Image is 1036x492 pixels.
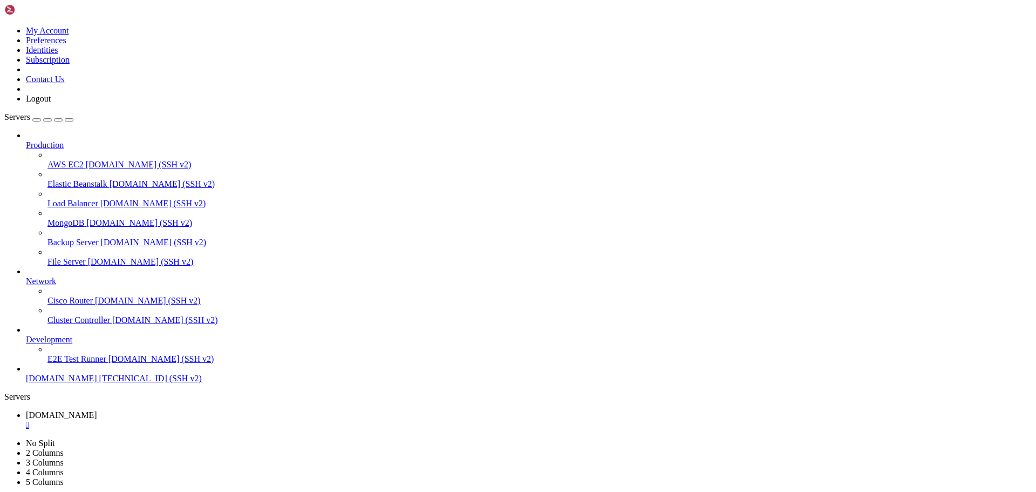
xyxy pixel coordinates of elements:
x-row: New release '24.04.3 LTS' available. [4,280,896,289]
li: Elastic Beanstalk [DOMAIN_NAME] (SSH v2) [47,170,1032,189]
span: [DOMAIN_NAME] (SSH v2) [86,160,192,169]
x-row: just raised the bar for easy, resilient and secure K8s cluster deployment. [4,179,896,188]
a: No Split [26,439,55,448]
x-row: Swap usage: 0% [4,105,896,114]
li: Production [26,131,1032,267]
a: MongoDB [DOMAIN_NAME] (SSH v2) [47,218,1032,228]
span: File Server [47,257,86,266]
x-row: Processes: 185 [4,124,896,133]
span: Cluster Controller [47,315,110,325]
x-row: [URL][DOMAIN_NAME] [4,197,896,206]
a: Subscription [26,55,70,64]
span: [DOMAIN_NAME] (SSH v2) [108,354,214,363]
img: Shellngn [4,4,66,15]
span: Servers [4,112,30,122]
x-row: * Management: [URL][DOMAIN_NAME] [4,32,896,41]
x-row: Learn more about enabling ESM Apps service at [URL][DOMAIN_NAME] [4,261,896,271]
x-row: Usage of /: 0.6% of 868.90GB [4,87,896,96]
span: AWS EC2 [47,160,84,169]
x-row: Run 'do-release-upgrade' to upgrade to it. [4,289,896,298]
span: [DOMAIN_NAME] (SSH v2) [95,296,201,305]
span: # [151,326,155,334]
span: [DOMAIN_NAME] (SSH v2) [88,257,194,266]
x-row: Expanded Security Maintenance for Applications is not enabled. [4,215,896,225]
span: Backup Server [47,238,99,247]
li: AWS EC2 [DOMAIN_NAME] (SSH v2) [47,150,1032,170]
a: 2 Columns [26,448,64,457]
x-row: * Support: [URL][DOMAIN_NAME] [4,41,896,50]
span: [DOMAIN_NAME] (SSH v2) [101,238,207,247]
x-row: Users logged in: 1 [4,133,896,142]
a: File Server [DOMAIN_NAME] (SSH v2) [47,257,1032,267]
a: Development [26,335,1032,345]
a: Network [26,277,1032,286]
a: Cluster Controller [DOMAIN_NAME] (SSH v2) [47,315,1032,325]
div: Servers [4,392,1032,402]
span: root [4,326,22,334]
a: qoldn.xyz [26,410,1032,430]
x-row: * Strictly confined Kubernetes makes edge and IoT secure. Learn how MicroK8s [4,170,896,179]
li: Cisco Router [DOMAIN_NAME] (SSH v2) [47,286,1032,306]
a: Elastic Beanstalk [DOMAIN_NAME] (SSH v2) [47,179,1032,189]
x-row: 0 updates can be applied immediately. [4,234,896,243]
span: Cisco Router [47,296,93,305]
a: Production [26,140,1032,150]
div: (38, 35) [177,326,181,335]
a: Logout [26,94,51,103]
a: Identities [26,45,58,55]
span: Network [26,277,56,286]
span: [DOMAIN_NAME] [26,374,97,383]
x-row: System load: 0.0 [4,78,896,87]
a: Servers [4,112,73,122]
a: Backup Server [DOMAIN_NAME] (SSH v2) [47,238,1032,247]
span: [DOMAIN_NAME] (SSH v2) [86,218,192,227]
x-row: Last login: [DATE] from [TECHNICAL_ID] [4,316,896,326]
x-row: 16 additional security updates can be applied with ESM Apps. [4,252,896,261]
x-row: IPv6 address for enp0s31f6: [TECHNICAL_ID] [4,151,896,160]
span: Production [26,140,64,150]
x-row: Welcome to Ubuntu 22.04.5 LTS (GNU/Linux 5.15.0-157-generic x86_64) [4,4,896,14]
li: MongoDB [DOMAIN_NAME] (SSH v2) [47,208,1032,228]
span: [DOMAIN_NAME] (SSH v2) [112,315,218,325]
a: E2E Test Runner [DOMAIN_NAME] (SSH v2) [47,354,1032,364]
li: Development [26,325,1032,364]
span: [DOMAIN_NAME] (SSH v2) [100,199,206,208]
li: Backup Server [DOMAIN_NAME] (SSH v2) [47,228,1032,247]
span: [DOMAIN_NAME] [26,410,97,420]
span: MongoDB [47,218,84,227]
x-row: System information as of [DATE] 09:07:56 AM +03 2025 [4,59,896,69]
span: ~ [147,326,151,334]
a: 3 Columns [26,458,64,467]
a: [DOMAIN_NAME] [TECHNICAL_ID] (SSH v2) [26,374,1032,383]
span: Ubuntu-2204-jammy-amd64-base [26,326,147,334]
span: [DOMAIN_NAME] (SSH v2) [110,179,215,188]
span: Load Balancer [47,199,98,208]
a: Cisco Router [DOMAIN_NAME] (SSH v2) [47,296,1032,306]
a: Contact Us [26,75,65,84]
span: Development [26,335,72,344]
li: Network [26,267,1032,325]
a:  [26,420,1032,430]
x-row: * Documentation: [URL][DOMAIN_NAME] [4,23,896,32]
a: Preferences [26,36,66,45]
li: [DOMAIN_NAME] [TECHNICAL_ID] (SSH v2) [26,364,1032,383]
a: My Account [26,26,69,35]
li: Load Balancer [DOMAIN_NAME] (SSH v2) [47,189,1032,208]
li: Cluster Controller [DOMAIN_NAME] (SSH v2) [47,306,1032,325]
a: 4 Columns [26,468,64,477]
span: Elastic Beanstalk [47,179,107,188]
a: 5 Columns [26,477,64,487]
span: @ [22,326,26,334]
span: E2E Test Runner [47,354,106,363]
li: E2E Test Runner [DOMAIN_NAME] (SSH v2) [47,345,1032,364]
x-row: Temperature: 45.0 C [4,114,896,124]
a: AWS EC2 [DOMAIN_NAME] (SSH v2) [47,160,1032,170]
span: [TECHNICAL_ID] (SSH v2) [99,374,202,383]
li: File Server [DOMAIN_NAME] (SSH v2) [47,247,1032,267]
x-row: Memory usage: 1% [4,96,896,105]
x-row: IPv4 address for enp0s31f6: [TECHNICAL_ID] [4,142,896,151]
a: Load Balancer [DOMAIN_NAME] (SSH v2) [47,199,1032,208]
